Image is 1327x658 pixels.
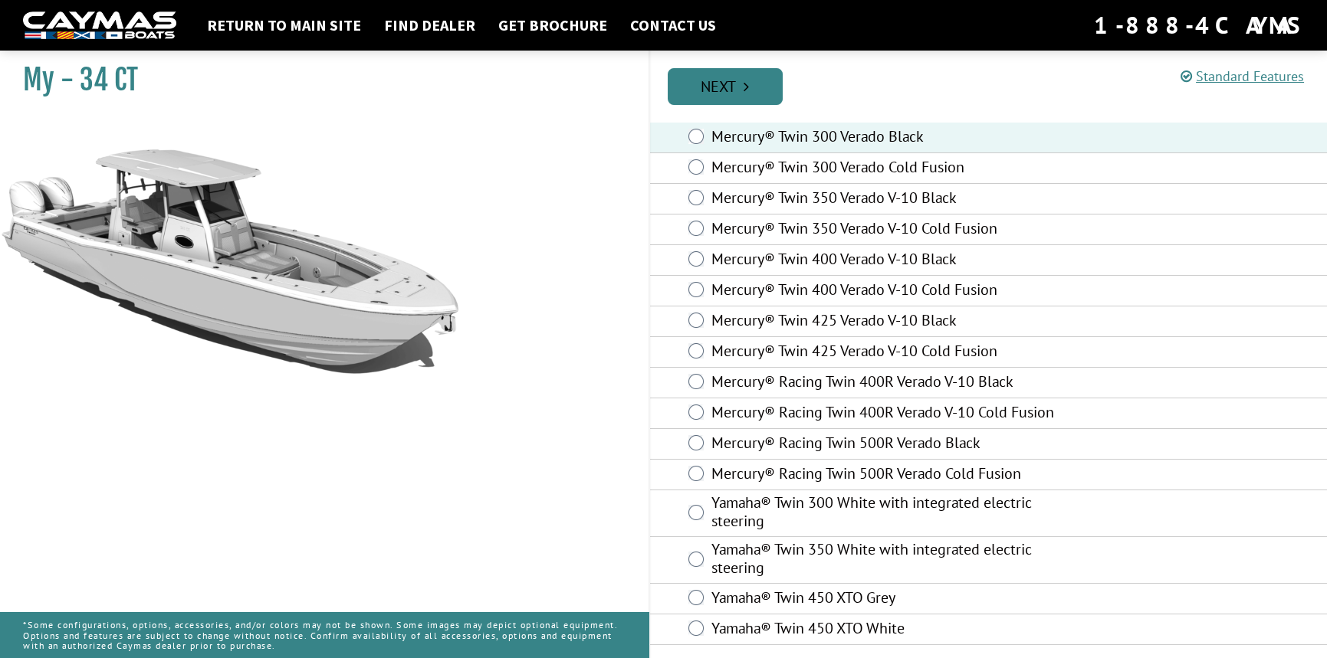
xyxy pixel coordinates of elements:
[622,15,724,35] a: Contact Us
[1181,67,1304,85] a: Standard Features
[711,434,1081,456] label: Mercury® Racing Twin 500R Verado Black
[711,619,1081,641] label: Yamaha® Twin 450 XTO White
[23,63,610,97] h1: My - 34 CT
[711,540,1081,581] label: Yamaha® Twin 350 White with integrated electric steering
[199,15,369,35] a: Return to main site
[711,158,1081,180] label: Mercury® Twin 300 Verado Cold Fusion
[711,372,1081,394] label: Mercury® Racing Twin 400R Verado V-10 Black
[711,250,1081,272] label: Mercury® Twin 400 Verado V-10 Black
[711,493,1081,534] label: Yamaha® Twin 300 White with integrated electric steering
[711,188,1081,211] label: Mercury® Twin 350 Verado V-10 Black
[23,11,176,40] img: white-logo-c9c8dbefe5ff5ceceb0f0178aa75bf4bb51f6bca0971e226c86eb53dfe498488.png
[1094,8,1304,42] div: 1-888-4CAYMAS
[376,15,483,35] a: Find Dealer
[711,219,1081,241] label: Mercury® Twin 350 Verado V-10 Cold Fusion
[668,68,783,105] a: Next
[711,311,1081,333] label: Mercury® Twin 425 Verado V-10 Black
[711,403,1081,425] label: Mercury® Racing Twin 400R Verado V-10 Cold Fusion
[711,280,1081,303] label: Mercury® Twin 400 Verado V-10 Cold Fusion
[23,612,626,658] p: *Some configurations, options, accessories, and/or colors may not be shown. Some images may depic...
[711,464,1081,486] label: Mercury® Racing Twin 500R Verado Cold Fusion
[491,15,615,35] a: Get Brochure
[711,342,1081,364] label: Mercury® Twin 425 Verado V-10 Cold Fusion
[711,127,1081,149] label: Mercury® Twin 300 Verado Black
[711,588,1081,611] label: Yamaha® Twin 450 XTO Grey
